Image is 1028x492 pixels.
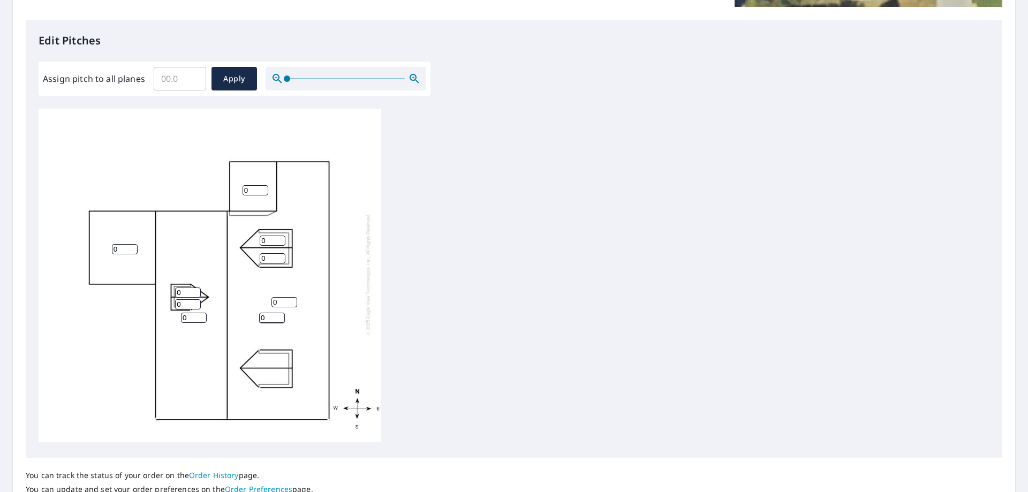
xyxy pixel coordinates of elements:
[154,64,206,94] input: 00.0
[39,33,989,49] p: Edit Pitches
[189,470,239,480] a: Order History
[220,72,248,86] span: Apply
[211,67,257,90] button: Apply
[43,72,145,85] label: Assign pitch to all planes
[26,471,313,480] p: You can track the status of your order on the page.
